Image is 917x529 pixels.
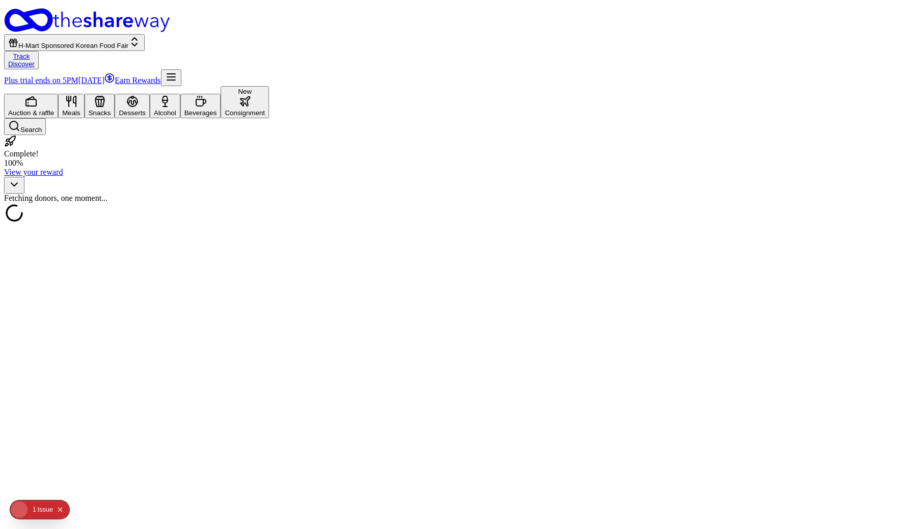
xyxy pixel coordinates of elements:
button: H-Mart Sponsored Korean Food Fair [4,34,145,51]
div: Auction & raffle [8,109,54,117]
div: Snacks [89,109,111,117]
span: Search [20,126,42,134]
a: Discover [8,60,35,68]
button: Search [4,118,46,135]
a: View your reward [4,168,63,176]
div: Complete! [4,149,913,168]
div: Beverages [184,109,217,117]
a: Home [4,8,913,34]
div: Fetching donors, one moment... [4,194,913,203]
button: TrackDiscover [4,51,39,69]
div: Alcohol [154,109,176,117]
span: H-Mart Sponsored Korean Food Fair [18,42,128,49]
a: Plus trial ends on 5PM[DATE] [4,76,104,85]
div: Consignment [225,109,265,117]
div: Meals [62,109,80,117]
div: 100 % [4,158,913,168]
div: Desserts [119,109,146,117]
a: Earn Rewards [104,76,160,85]
div: New [225,88,265,95]
a: Track [13,52,30,60]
